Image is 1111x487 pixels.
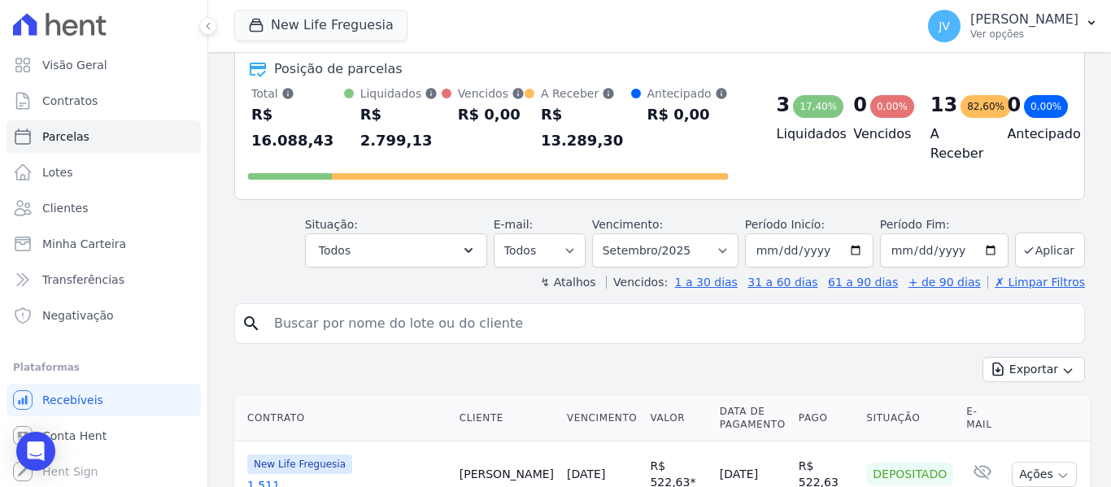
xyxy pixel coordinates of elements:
[713,395,792,441] th: Data de Pagamento
[643,395,712,441] th: Valor
[16,432,55,471] div: Open Intercom Messenger
[647,102,728,128] div: R$ 0,00
[541,85,631,102] div: A Receber
[7,228,201,260] a: Minha Carteira
[982,357,1085,382] button: Exportar
[7,299,201,332] a: Negativação
[453,395,560,441] th: Cliente
[1007,92,1021,118] div: 0
[567,467,605,480] a: [DATE]
[7,384,201,416] a: Recebíveis
[42,392,103,408] span: Recebíveis
[880,216,1009,233] label: Período Fim:
[1007,124,1058,144] h4: Antecipado
[970,11,1078,28] p: [PERSON_NAME]
[242,314,261,333] i: search
[1015,233,1085,267] button: Aplicar
[930,124,982,163] h4: A Receber
[870,95,914,118] div: 0,00%
[592,218,663,231] label: Vencimento:
[251,85,344,102] div: Total
[42,57,107,73] span: Visão Geral
[745,218,825,231] label: Período Inicío:
[647,85,728,102] div: Antecipado
[960,395,1005,441] th: E-mail
[42,93,98,109] span: Contratos
[828,276,898,289] a: 61 a 90 dias
[7,420,201,452] a: Conta Hent
[908,276,981,289] a: + de 90 dias
[42,200,88,216] span: Clientes
[7,263,201,296] a: Transferências
[560,395,643,441] th: Vencimento
[540,276,595,289] label: ↯ Atalhos
[274,59,403,79] div: Posição de parcelas
[234,10,407,41] button: New Life Freguesia
[7,85,201,117] a: Contratos
[853,92,867,118] div: 0
[853,124,904,144] h4: Vencidos
[606,276,668,289] label: Vencidos:
[319,241,351,260] span: Todos
[42,164,73,180] span: Lotes
[915,3,1111,49] button: JV [PERSON_NAME] Ver opções
[7,49,201,81] a: Visão Geral
[792,395,860,441] th: Pago
[360,85,442,102] div: Liquidados
[42,428,107,444] span: Conta Hent
[360,102,442,154] div: R$ 2.799,13
[777,92,791,118] div: 3
[42,272,124,288] span: Transferências
[939,20,950,32] span: JV
[305,218,358,231] label: Situação:
[866,463,953,485] div: Depositado
[777,124,828,144] h4: Liquidados
[675,276,738,289] a: 1 a 30 dias
[793,95,843,118] div: 17,40%
[264,307,1078,340] input: Buscar por nome do lote ou do cliente
[1024,95,1068,118] div: 0,00%
[7,120,201,153] a: Parcelas
[13,358,194,377] div: Plataformas
[747,276,817,289] a: 31 a 60 dias
[494,218,534,231] label: E-mail:
[7,192,201,224] a: Clientes
[541,102,631,154] div: R$ 13.289,30
[930,92,957,118] div: 13
[970,28,1078,41] p: Ver opções
[987,276,1085,289] a: ✗ Limpar Filtros
[251,102,344,154] div: R$ 16.088,43
[860,395,960,441] th: Situação
[247,454,352,474] span: New Life Freguesia
[42,236,126,252] span: Minha Carteira
[234,395,453,441] th: Contrato
[1012,462,1077,487] button: Ações
[305,233,487,267] button: Todos
[961,95,1011,118] div: 82,60%
[7,156,201,189] a: Lotes
[458,102,525,128] div: R$ 0,00
[458,85,525,102] div: Vencidos
[42,128,89,145] span: Parcelas
[42,307,114,324] span: Negativação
